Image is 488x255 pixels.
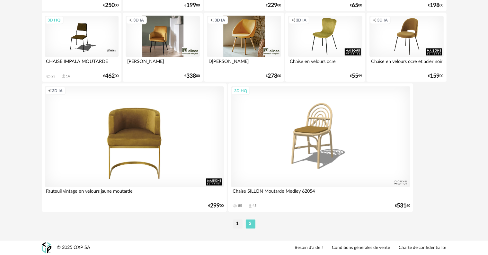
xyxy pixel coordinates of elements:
[430,74,440,78] span: 159
[369,57,443,70] div: Chaise en velours ocre et acier noir
[45,16,64,24] div: 3D HQ
[45,187,224,200] div: Fauteuil vintage en velours jaune moutarde
[238,204,242,208] div: 85
[204,13,284,82] a: Creation icon 3D IA D[PERSON_NAME] €27800
[248,204,253,209] span: Download icon
[45,57,119,70] div: CHAISE IMPALA MOUTARDE
[42,242,51,254] img: OXP
[266,3,281,8] div: € 00
[367,13,446,82] a: Creation icon 3D IA Chaise en velours ocre et acier noir €15900
[268,74,277,78] span: 278
[352,3,359,8] span: 65
[42,13,121,82] a: 3D HQ CHAISE IMPALA MOUTARDE 23 Download icon 14 €46200
[209,204,224,208] div: € 00
[210,18,214,23] span: Creation icon
[246,220,255,229] li: 2
[266,74,281,78] div: € 00
[123,13,202,82] a: Creation icon 3D IA [PERSON_NAME] €33800
[66,74,70,79] div: 14
[105,74,115,78] span: 462
[231,187,410,200] div: Chaise SILLON Moutarde Medley 62054
[184,74,200,78] div: € 00
[288,57,362,70] div: Chaise en velours ocre
[332,245,390,251] a: Conditions générales de vente
[103,3,119,8] div: € 00
[228,84,413,212] a: 3D HQ Chaise SILLON Moutarde Medley 62054 85 Download icon 45 €53160
[397,204,406,208] span: 531
[48,88,52,93] span: Creation icon
[42,84,227,212] a: Creation icon 3D IA Fauteuil vintage en velours jaune moutarde €29900
[184,3,200,8] div: € 00
[133,18,144,23] span: 3D IA
[126,57,200,70] div: [PERSON_NAME]
[350,3,362,8] div: € 00
[395,204,410,208] div: € 60
[103,74,119,78] div: € 00
[291,18,295,23] span: Creation icon
[105,3,115,8] span: 250
[52,74,56,79] div: 23
[233,220,243,229] li: 1
[186,74,196,78] span: 338
[399,245,447,251] a: Charte de confidentialité
[377,18,388,23] span: 3D IA
[186,3,196,8] span: 199
[52,88,63,93] span: 3D IA
[61,74,66,79] span: Download icon
[285,13,365,82] a: Creation icon 3D IA Chaise en velours ocre €5599
[350,74,362,78] div: € 99
[215,18,225,23] span: 3D IA
[210,204,220,208] span: 299
[430,3,440,8] span: 198
[373,18,377,23] span: Creation icon
[295,245,324,251] a: Besoin d'aide ?
[268,3,277,8] span: 229
[253,204,256,208] div: 45
[428,74,444,78] div: € 00
[296,18,306,23] span: 3D IA
[129,18,133,23] span: Creation icon
[231,87,250,95] div: 3D HQ
[352,74,359,78] span: 55
[57,245,91,251] div: © 2025 OXP SA
[207,57,281,70] div: D[PERSON_NAME]
[428,3,444,8] div: € 00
